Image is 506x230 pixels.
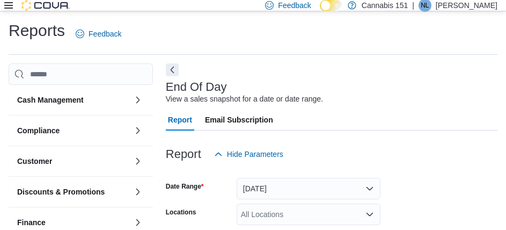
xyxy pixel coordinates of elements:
[210,143,288,165] button: Hide Parameters
[17,95,129,105] button: Cash Management
[166,182,204,191] label: Date Range
[227,149,283,160] span: Hide Parameters
[131,155,144,168] button: Customer
[365,210,374,219] button: Open list of options
[17,95,84,105] h3: Cash Management
[205,109,273,131] span: Email Subscription
[17,156,52,167] h3: Customer
[131,94,144,106] button: Cash Management
[168,109,192,131] span: Report
[166,94,323,105] div: View a sales snapshot for a date or date range.
[17,125,129,136] button: Compliance
[17,217,129,228] button: Finance
[71,23,126,45] a: Feedback
[17,186,129,197] button: Discounts & Promotions
[166,81,227,94] h3: End Of Day
[237,178,380,199] button: [DATE]
[131,124,144,137] button: Compliance
[17,156,129,167] button: Customer
[17,186,105,197] h3: Discounts & Promotions
[9,20,65,41] h1: Reports
[89,28,121,39] span: Feedback
[131,216,144,229] button: Finance
[17,217,46,228] h3: Finance
[166,63,179,76] button: Next
[131,185,144,198] button: Discounts & Promotions
[166,148,201,161] h3: Report
[166,208,196,217] label: Locations
[17,125,60,136] h3: Compliance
